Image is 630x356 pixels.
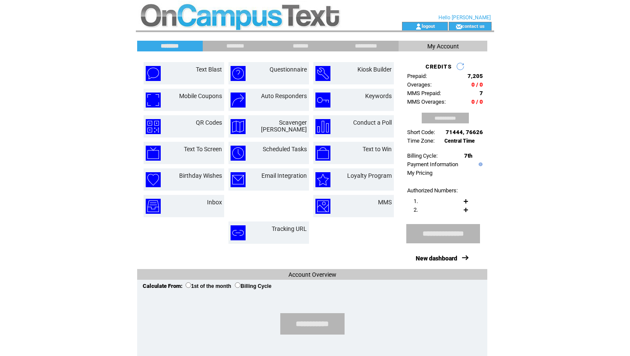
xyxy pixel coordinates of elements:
[407,138,435,144] span: Time Zone:
[261,172,307,179] a: Email Integration
[468,73,483,79] span: 7,205
[427,43,459,50] span: My Account
[378,199,392,206] a: MMS
[365,93,392,99] a: Keywords
[146,146,161,161] img: text-to-screen.png
[444,138,475,144] span: Central Time
[477,162,483,166] img: help.gif
[261,93,307,99] a: Auto Responders
[357,66,392,73] a: Kiosk Builder
[407,153,438,159] span: Billing Cycle:
[438,15,491,21] span: Hello [PERSON_NAME]
[196,66,222,73] a: Text Blast
[464,153,472,159] span: 7th
[480,90,483,96] span: 7
[179,93,222,99] a: Mobile Coupons
[414,198,418,204] span: 1.
[231,172,246,187] img: email-integration.png
[347,172,392,179] a: Loyalty Program
[231,66,246,81] img: questionnaire.png
[231,93,246,108] img: auto-responders.png
[462,23,485,29] a: contact us
[407,170,432,176] a: My Pricing
[146,119,161,134] img: qr-codes.png
[272,225,307,232] a: Tracking URL
[426,63,452,70] span: CREDITS
[407,129,435,135] span: Short Code:
[231,146,246,161] img: scheduled-tasks.png
[196,119,222,126] a: QR Codes
[263,146,307,153] a: Scheduled Tasks
[315,66,330,81] img: kiosk-builder.png
[143,283,183,289] span: Calculate From:
[363,146,392,153] a: Text to Win
[471,81,483,88] span: 0 / 0
[446,129,483,135] span: 71444, 76626
[231,225,246,240] img: tracking-url.png
[315,172,330,187] img: loyalty-program.png
[415,23,422,30] img: account_icon.gif
[353,119,392,126] a: Conduct a Poll
[179,172,222,179] a: Birthday Wishes
[261,119,307,133] a: Scavenger [PERSON_NAME]
[471,99,483,105] span: 0 / 0
[414,206,418,213] span: 2.
[422,23,435,29] a: logout
[146,66,161,81] img: text-blast.png
[407,90,441,96] span: MMS Prepaid:
[456,23,462,30] img: contact_us_icon.gif
[288,271,336,278] span: Account Overview
[315,119,330,134] img: conduct-a-poll.png
[146,199,161,214] img: inbox.png
[186,283,231,289] label: 1st of the month
[231,119,246,134] img: scavenger-hunt.png
[407,81,432,88] span: Overages:
[235,283,271,289] label: Billing Cycle
[315,93,330,108] img: keywords.png
[407,187,458,194] span: Authorized Numbers:
[207,199,222,206] a: Inbox
[315,146,330,161] img: text-to-win.png
[146,93,161,108] img: mobile-coupons.png
[416,255,457,262] a: New dashboard
[315,199,330,214] img: mms.png
[270,66,307,73] a: Questionnaire
[407,99,446,105] span: MMS Overages:
[184,146,222,153] a: Text To Screen
[186,282,191,288] input: 1st of the month
[407,161,458,168] a: Payment Information
[235,282,240,288] input: Billing Cycle
[407,73,427,79] span: Prepaid:
[146,172,161,187] img: birthday-wishes.png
